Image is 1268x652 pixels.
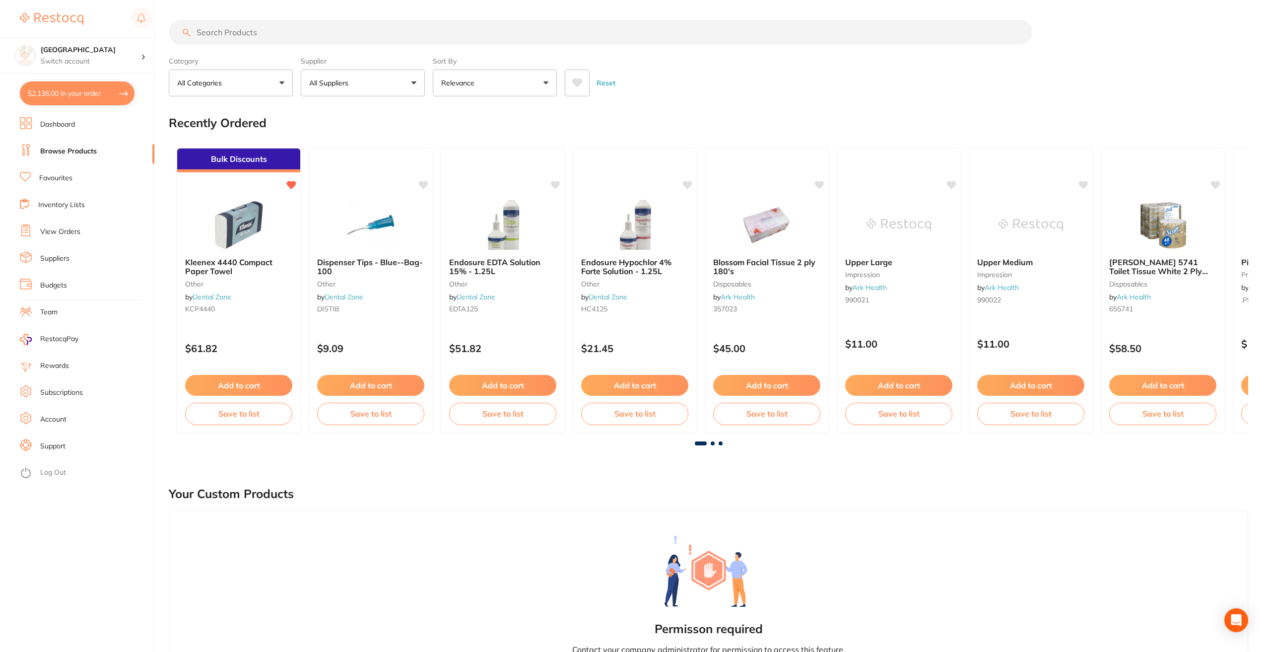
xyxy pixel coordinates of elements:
p: $58.50 [1109,343,1216,354]
img: Dispenser Tips - Blue--Bag-100 [338,200,403,250]
small: disposables [713,280,820,288]
span: by [713,292,755,301]
button: Save to list [713,403,820,425]
p: Relevance [441,78,478,88]
a: Rewards [40,361,69,371]
span: by [1109,292,1151,301]
button: Save to list [317,403,424,425]
img: Katoomba Dental Centre [15,46,35,66]
button: All Suppliers [301,70,425,96]
img: Upper Large [867,200,931,250]
small: KCP4440 [185,305,292,313]
a: Support [40,441,66,451]
b: Upper Large [845,258,952,267]
small: other [449,280,556,288]
img: Blossom Facial Tissue 2 ply 180's [734,200,799,250]
small: 990022 [977,296,1084,304]
small: 990021 [845,296,952,304]
b: SCOTT 5741 Toilet Tissue White 2 Ply PK400 [1109,258,1216,276]
span: by [977,283,1019,292]
button: Save to list [845,403,952,425]
input: Search Products [169,20,1032,45]
a: View Orders [40,227,80,237]
button: All Categories [169,70,293,96]
small: 655741 [1109,305,1216,313]
button: Save to list [449,403,556,425]
small: other [581,280,688,288]
button: Save to list [1109,403,1216,425]
img: SCOTT 5741 Toilet Tissue White 2 Ply PK400 [1131,200,1195,250]
img: Endosure Hypochlor 4% Forte Solution - 1.25L [602,200,667,250]
img: Kleenex 4440 Compact Paper Towel [206,200,271,250]
button: Add to cart [449,375,556,396]
h2: Your Custom Products [169,487,294,501]
a: Dental Zone [193,292,231,301]
button: Add to cart [1109,375,1216,396]
a: Ark Health [1117,292,1151,301]
button: $2,136.00 in your order [20,81,134,105]
button: Relevance [433,70,557,96]
p: All Categories [177,78,226,88]
p: Switch account [41,57,141,67]
img: Upper Medium [999,200,1063,250]
a: Ark Health [853,283,887,292]
p: $51.82 [449,343,556,354]
h2: Recently Ordered [169,116,267,130]
p: All Suppliers [309,78,352,88]
label: Category [169,57,293,66]
div: Bulk Discounts [177,148,300,172]
b: Kleenex 4440 Compact Paper Towel [185,258,292,276]
a: Ark Health [721,292,755,301]
p: $11.00 [845,338,952,350]
button: Add to cart [185,375,292,396]
b: Endosure Hypochlor 4% Forte Solution - 1.25L [581,258,688,276]
div: Open Intercom Messenger [1224,608,1248,632]
a: Subscriptions [40,388,83,398]
a: RestocqPay [20,334,78,345]
span: by [845,283,887,292]
span: by [317,292,363,301]
button: Log Out [20,465,151,481]
a: Team [40,307,58,317]
b: Endosure EDTA Solution 15% - 1.25L [449,258,556,276]
label: Supplier [301,57,425,66]
a: Favourites [39,173,72,183]
small: 357023 [713,305,820,313]
img: Endosure EDTA Solution 15% - 1.25L [470,200,535,250]
button: Save to list [977,403,1084,425]
small: other [317,280,424,288]
b: Blossom Facial Tissue 2 ply 180's [713,258,820,276]
a: Suppliers [40,254,69,264]
small: other [185,280,292,288]
small: HC4125 [581,305,688,313]
button: Save to list [581,403,688,425]
label: Sort By [433,57,557,66]
button: Add to cart [713,375,820,396]
a: Dental Zone [325,292,363,301]
span: by [449,292,495,301]
small: disposables [1109,280,1216,288]
h4: Katoomba Dental Centre [41,45,141,55]
button: Add to cart [317,375,424,396]
small: DISTIB [317,305,424,313]
a: Log Out [40,468,66,478]
button: Add to cart [977,375,1084,396]
small: EDTA125 [449,305,556,313]
a: Inventory Lists [38,200,85,210]
span: by [185,292,231,301]
h2: Permisson required [655,622,763,636]
button: Reset [594,70,618,96]
b: Dispenser Tips - Blue--Bag-100 [317,258,424,276]
p: $45.00 [713,343,820,354]
p: $21.45 [581,343,688,354]
span: RestocqPay [40,334,78,344]
span: by [581,292,627,301]
img: RestocqPay [20,334,32,345]
button: Save to list [185,403,292,425]
small: impression [845,271,952,279]
a: Restocq Logo [20,7,83,30]
a: Dental Zone [457,292,495,301]
p: $61.82 [185,343,292,354]
button: Add to cart [845,375,952,396]
button: Add to cart [581,375,688,396]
